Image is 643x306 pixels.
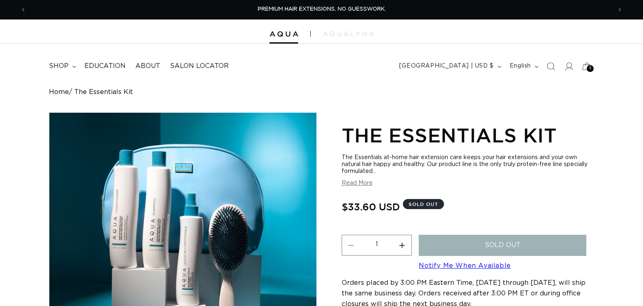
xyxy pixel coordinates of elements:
span: PREMIUM HAIR EXTENSIONS. NO GUESSWORK. [258,7,386,12]
a: About [130,57,165,75]
span: [GEOGRAPHIC_DATA] | USD $ [399,62,494,70]
a: Education [80,57,130,75]
span: Sold out [403,199,444,209]
button: Read More [342,180,373,187]
span: English [510,62,531,70]
summary: shop [44,57,80,75]
a: Home [49,88,69,96]
span: 5 [589,65,592,72]
nav: breadcrumbs [49,88,594,96]
button: Next announcement [611,2,629,17]
span: $33.60 USD [342,199,400,214]
button: [GEOGRAPHIC_DATA] | USD $ [394,59,505,74]
div: The Essentials at-home hair extension care keeps your hair extensions and your own natural hair h... [342,154,594,175]
img: aqualyna.com [323,31,374,36]
summary: Search [542,57,560,75]
span: Education [84,62,126,70]
span: The Essentials Kit [74,88,133,96]
span: Salon Locator [170,62,229,70]
span: Sold out [485,235,521,256]
button: English [505,59,542,74]
h1: The Essentials Kit [342,122,594,148]
span: About [135,62,160,70]
button: Sold out [419,235,586,256]
button: Previous announcement [14,2,32,17]
a: Salon Locator [165,57,234,75]
img: Aqua Hair Extensions [270,31,298,37]
a: Notify Me When Available [419,262,510,269]
span: shop [49,62,68,70]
